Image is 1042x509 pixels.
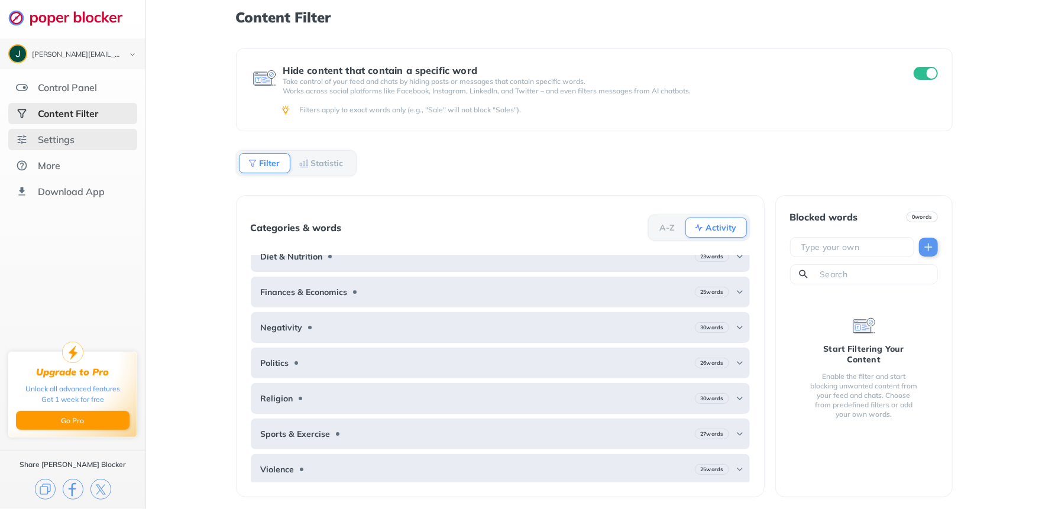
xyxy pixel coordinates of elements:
div: Filters apply to exact words only (e.g., "Sale" will not block "Sales"). [300,105,936,115]
b: Filter [260,160,280,167]
img: Statistic [299,158,309,168]
b: 25 words [700,465,723,474]
div: joey.galvez@geekcollective.net [32,51,119,59]
img: Filter [248,158,257,168]
div: Share [PERSON_NAME] Blocker [20,460,126,469]
div: More [38,160,60,171]
button: Go Pro [16,411,130,430]
div: Get 1 week for free [41,394,104,405]
b: 23 words [700,252,723,261]
b: 0 words [912,213,932,221]
div: Start Filtering Your Content [809,343,919,365]
img: features.svg [16,82,28,93]
div: Blocked words [790,212,858,222]
b: 30 words [700,394,723,403]
img: about.svg [16,160,28,171]
p: Works across social platforms like Facebook, Instagram, LinkedIn, and Twitter – and even filters ... [283,86,892,96]
img: upgrade-to-pro.svg [62,342,83,363]
b: 25 words [700,288,723,296]
p: Take control of your feed and chats by hiding posts or messages that contain specific words. [283,77,892,86]
b: Finances & Economics [261,287,348,297]
div: Enable the filter and start blocking unwanted content from your feed and chats. Choose from prede... [809,372,919,419]
input: Type your own [800,241,909,253]
b: Violence [261,465,295,474]
img: download-app.svg [16,186,28,197]
img: chevron-bottom-black.svg [125,48,140,61]
b: Politics [261,358,289,368]
b: A-Z [660,224,675,231]
img: ACg8ocIBCXWjmdxbwWii1rdhe197J5NuwmhQVNoAOZs_zP9PSH0kzg=s96-c [9,46,26,62]
img: Activity [694,223,704,232]
div: Unlock all advanced features [25,384,120,394]
b: 27 words [700,430,723,438]
div: Settings [38,134,75,145]
b: Statistic [311,160,344,167]
b: Negativity [261,323,303,332]
h1: Content Filter [236,9,953,25]
b: Activity [706,224,737,231]
input: Search [819,268,933,280]
div: Download App [38,186,105,197]
b: 30 words [700,323,723,332]
b: 26 words [700,359,723,367]
div: Control Panel [38,82,97,93]
img: copy.svg [35,479,56,500]
img: x.svg [90,479,111,500]
img: facebook.svg [63,479,83,500]
div: Upgrade to Pro [37,367,109,378]
img: settings.svg [16,134,28,145]
b: Religion [261,394,293,403]
div: Hide content that contain a specific word [283,65,892,76]
div: Content Filter [38,108,98,119]
b: Sports & Exercise [261,429,331,439]
b: Diet & Nutrition [261,252,323,261]
div: Categories & words [251,222,342,233]
img: logo-webpage.svg [8,9,135,26]
img: social-selected.svg [16,108,28,119]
